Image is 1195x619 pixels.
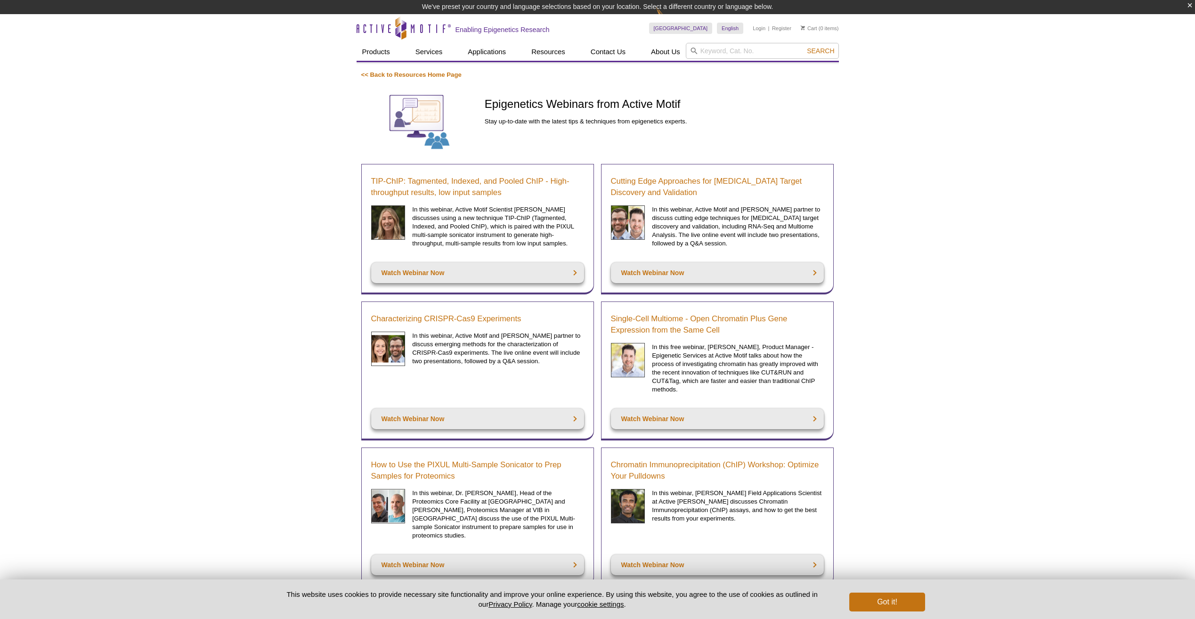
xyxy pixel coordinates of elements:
a: Single-Cell Multiome - Open Chromatin Plus Gene Expression from the Same Cell [611,313,824,336]
a: Chromatin Immunoprecipitation (ChIP) Workshop: Optimize Your Pulldowns [611,459,824,482]
a: Cutting Edge Approaches for [MEDICAL_DATA] Target Discovery and Validation [611,176,824,198]
a: Watch Webinar Now [611,262,824,283]
p: In this webinar, Active Motif and [PERSON_NAME] partner to discuss emerging methods for the chara... [412,332,584,366]
img: Sarah Traynor headshot [371,205,406,240]
h1: Epigenetics Webinars from Active Motif [485,98,834,112]
img: Your Cart [801,25,805,30]
a: TIP-ChIP: Tagmented, Indexed, and Pooled ChIP - High-throughput results, low input samples [371,176,584,198]
li: (0 items) [801,23,839,34]
input: Keyword, Cat. No. [686,43,839,59]
p: In this webinar, Active Motif and [PERSON_NAME] partner to discuss cutting edge techniques for [M... [652,205,823,248]
p: Stay up-to-date with the latest tips & techniques from epigenetics experts. [485,117,834,126]
a: Cart [801,25,817,32]
a: How to Use the PIXUL Multi-Sample Sonicator to Prep Samples for Proteomics [371,459,584,482]
a: Watch Webinar Now [611,554,824,575]
a: Watch Webinar Now [371,554,584,575]
img: Cancer Discovery Webinar [611,205,645,240]
a: [GEOGRAPHIC_DATA] [649,23,713,34]
a: Register [772,25,791,32]
a: About Us [645,43,686,61]
a: Login [753,25,765,32]
a: Watch Webinar Now [371,262,584,283]
img: Schmidt and Devos headshot [371,489,406,523]
a: Privacy Policy [488,600,532,608]
h2: Enabling Epigenetics Research [455,25,550,34]
p: In this webinar, [PERSON_NAME] Field Applications Scientist at Active [PERSON_NAME] discusses Chr... [652,489,823,523]
p: In this webinar, Dr. [PERSON_NAME], Head of the Proteomics Core Facility at [GEOGRAPHIC_DATA] and... [412,489,584,540]
img: Webinars [361,89,478,155]
p: This website uses cookies to provide necessary site functionality and improve your online experie... [270,589,834,609]
button: cookie settings [577,600,624,608]
a: Characterizing CRISPR-Cas9 Experiments [371,313,521,325]
a: Contact Us [585,43,631,61]
a: English [717,23,743,34]
p: In this webinar, Active Motif Scientist [PERSON_NAME] discusses using a new technique TIP-ChIP (T... [412,205,584,248]
button: Got it! [849,593,925,611]
span: Search [807,47,834,55]
img: CRISPR Webinar [371,332,406,366]
a: Products [357,43,396,61]
a: << Back to Resources Home Page [361,71,462,78]
a: Applications [462,43,512,61]
img: Change Here [656,7,681,29]
a: Watch Webinar Now [611,408,824,429]
a: Watch Webinar Now [371,408,584,429]
p: In this free webinar, [PERSON_NAME], Product Manager - Epigenetic Services at Active Motif talks ... [652,343,823,394]
li: | [768,23,770,34]
img: Single-Cell Multiome Webinar [611,343,645,377]
img: Rwik Sen headshot [611,489,645,523]
a: Resources [526,43,571,61]
button: Search [804,47,837,55]
a: Services [410,43,448,61]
